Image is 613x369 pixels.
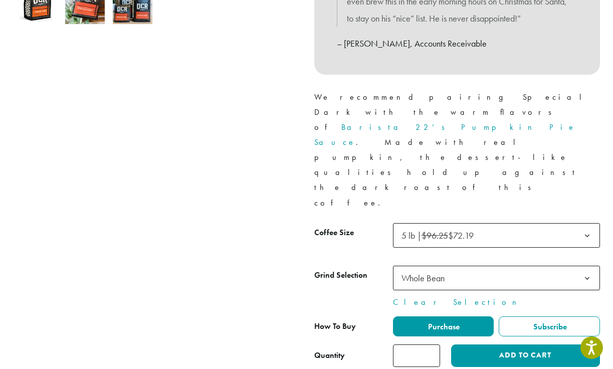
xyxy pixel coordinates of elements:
span: Whole Bean [401,272,445,284]
label: Grind Selection [314,268,393,283]
span: 5 lb | $96.25 $72.19 [393,223,600,248]
button: Add to cart [451,344,599,367]
input: Product quantity [393,344,440,367]
span: Whole Bean [397,268,455,288]
span: Whole Bean [393,266,600,290]
p: – [PERSON_NAME], Accounts Receivable [337,35,577,52]
div: Quantity [314,349,345,361]
p: We recommend pairing Special Dark with the warm flavors of . Made with real pumpkin, the dessert-... [314,90,600,211]
span: Purchase [427,321,460,332]
span: How To Buy [314,321,356,331]
span: 5 lb | $72.19 [401,230,474,241]
label: Coffee Size [314,226,393,240]
a: Clear Selection [393,296,600,308]
del: $96.25 [422,230,448,241]
a: Barista 22’s Pumpkin Pie Sauce [314,122,576,147]
span: Subscribe [532,321,567,332]
span: 5 lb | $96.25 $72.19 [397,226,484,245]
